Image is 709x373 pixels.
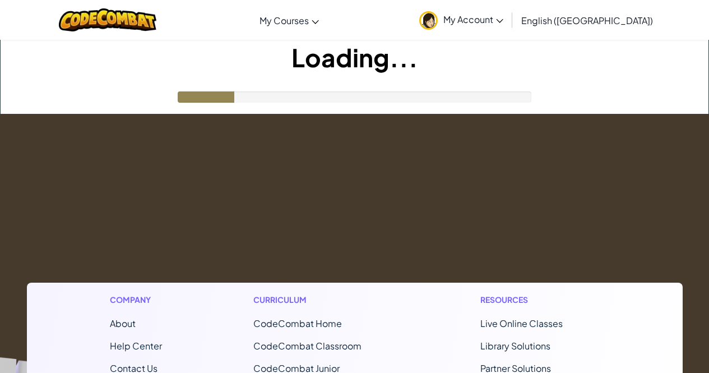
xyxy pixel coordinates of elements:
a: Library Solutions [480,340,550,352]
a: Live Online Classes [480,317,563,329]
h1: Resources [480,294,600,306]
span: CodeCombat Home [253,317,342,329]
a: CodeCombat Classroom [253,340,362,352]
h1: Curriculum [253,294,389,306]
span: My Courses [259,15,309,26]
span: My Account [443,13,503,25]
a: About [110,317,136,329]
img: avatar [419,11,438,30]
h1: Loading... [1,40,708,75]
span: English ([GEOGRAPHIC_DATA]) [521,15,653,26]
img: CodeCombat logo [59,8,157,31]
a: English ([GEOGRAPHIC_DATA]) [516,5,659,35]
a: My Account [414,2,509,38]
a: My Courses [254,5,325,35]
h1: Company [110,294,162,306]
a: Help Center [110,340,162,352]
